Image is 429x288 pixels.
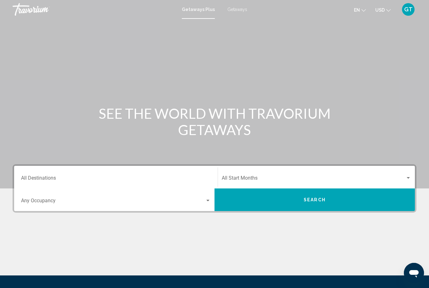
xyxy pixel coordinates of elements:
[404,6,413,13] span: GT
[400,3,416,16] button: User Menu
[375,5,391,14] button: Change currency
[215,188,415,211] button: Search
[182,7,215,12] a: Getaways Plus
[97,105,332,138] h1: SEE THE WORLD WITH TRAVORIUM GETAWAYS
[227,7,247,12] a: Getaways
[354,5,366,14] button: Change language
[14,166,415,211] div: Search widget
[13,3,176,16] a: Travorium
[304,198,326,203] span: Search
[354,8,360,13] span: en
[375,8,385,13] span: USD
[404,263,424,283] iframe: Button to launch messaging window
